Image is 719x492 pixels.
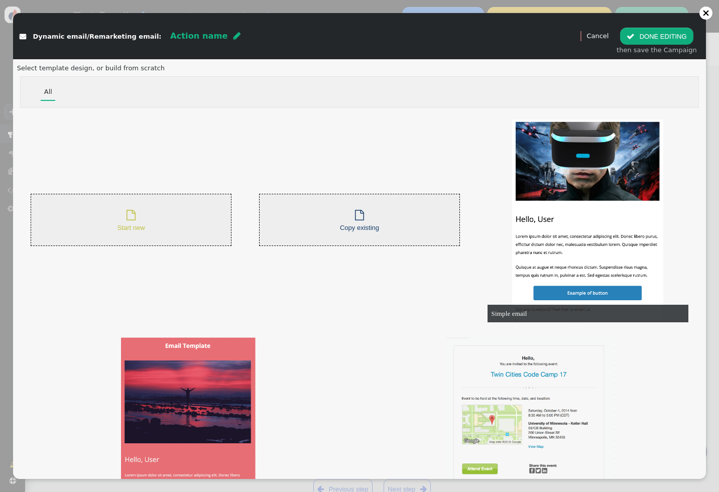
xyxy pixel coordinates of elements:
[20,33,26,40] span: 
[627,33,635,40] span: 
[170,31,227,41] span: Action name
[620,28,693,45] button: DONE EDITING
[340,224,379,231] span: Copy existing
[492,310,527,317] span: Simple email
[586,32,609,40] a: Cancel
[233,32,241,40] span: 
[127,210,136,220] span: 
[117,207,145,233] div: Start new
[17,63,702,73] div: Select template design, or build from scratch
[617,45,697,55] div: then save the Campaign
[33,33,162,40] span: Dynamic email/Remarketing email:
[41,83,55,101] li: All
[355,210,364,220] span: 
